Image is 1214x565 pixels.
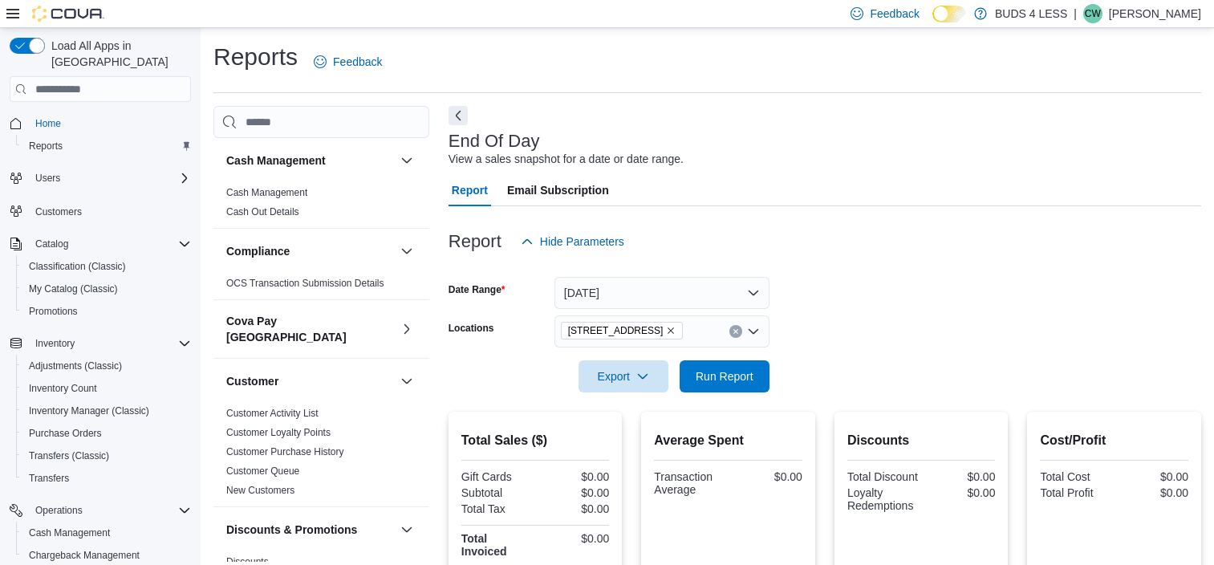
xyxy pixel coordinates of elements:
[22,401,156,421] a: Inventory Manager (Classic)
[729,325,742,338] button: Clear input
[538,470,609,483] div: $0.00
[29,140,63,152] span: Reports
[29,360,122,372] span: Adjustments (Classic)
[35,504,83,517] span: Operations
[397,319,416,339] button: Cova Pay [GEOGRAPHIC_DATA]
[35,117,61,130] span: Home
[213,41,298,73] h1: Reports
[16,355,197,377] button: Adjustments (Classic)
[226,522,394,538] button: Discounts & Promotions
[924,470,995,483] div: $0.00
[461,470,532,483] div: Gift Cards
[307,46,388,78] a: Feedback
[22,523,191,543] span: Cash Management
[397,520,416,539] button: Discounts & Promotions
[29,114,67,133] a: Home
[35,337,75,350] span: Inventory
[22,136,191,156] span: Reports
[226,186,307,199] span: Cash Management
[22,379,104,398] a: Inventory Count
[29,202,88,222] a: Customers
[35,172,60,185] span: Users
[16,278,197,300] button: My Catalog (Classic)
[1109,4,1201,23] p: [PERSON_NAME]
[666,326,676,335] button: Remove 2125 16th St E., Unit H3 from selection in this group
[226,243,290,259] h3: Compliance
[226,187,307,198] a: Cash Management
[16,445,197,467] button: Transfers (Classic)
[654,431,802,450] h2: Average Spent
[22,257,191,276] span: Classification (Classic)
[16,300,197,323] button: Promotions
[22,401,191,421] span: Inventory Manager (Classic)
[22,279,191,299] span: My Catalog (Classic)
[568,323,664,339] span: [STREET_ADDRESS]
[226,408,319,419] a: Customer Activity List
[449,283,505,296] label: Date Range
[213,404,429,506] div: Customer
[226,206,299,217] a: Cash Out Details
[1040,470,1110,483] div: Total Cost
[538,532,609,545] div: $0.00
[680,360,769,392] button: Run Report
[554,277,769,309] button: [DATE]
[16,422,197,445] button: Purchase Orders
[226,522,357,538] h3: Discounts & Promotions
[226,407,319,420] span: Customer Activity List
[22,257,132,276] a: Classification (Classic)
[29,169,191,188] span: Users
[226,484,294,497] span: New Customers
[449,132,540,151] h3: End Of Day
[22,136,69,156] a: Reports
[29,472,69,485] span: Transfers
[449,232,501,251] h3: Report
[29,501,191,520] span: Operations
[22,446,116,465] a: Transfers (Classic)
[538,486,609,499] div: $0.00
[35,205,82,218] span: Customers
[226,426,331,439] span: Customer Loyalty Points
[29,449,109,462] span: Transfers (Classic)
[29,169,67,188] button: Users
[35,238,68,250] span: Catalog
[29,501,89,520] button: Operations
[3,167,197,189] button: Users
[1118,486,1188,499] div: $0.00
[22,279,124,299] a: My Catalog (Classic)
[461,532,507,558] strong: Total Invoiced
[22,546,146,565] a: Chargeback Management
[226,373,278,389] h3: Customer
[397,242,416,261] button: Compliance
[22,546,191,565] span: Chargeback Management
[461,502,532,515] div: Total Tax
[29,201,191,221] span: Customers
[29,113,191,133] span: Home
[540,234,624,250] span: Hide Parameters
[507,174,609,206] span: Email Subscription
[995,4,1067,23] p: BUDS 4 LESS
[29,234,191,254] span: Catalog
[226,445,344,458] span: Customer Purchase History
[29,282,118,295] span: My Catalog (Classic)
[29,260,126,273] span: Classification (Classic)
[397,151,416,170] button: Cash Management
[538,502,609,515] div: $0.00
[29,334,191,353] span: Inventory
[22,424,191,443] span: Purchase Orders
[924,486,995,499] div: $0.00
[226,152,326,169] h3: Cash Management
[29,549,140,562] span: Chargeback Management
[226,373,394,389] button: Customer
[1074,4,1077,23] p: |
[29,334,81,353] button: Inventory
[452,174,488,206] span: Report
[16,400,197,422] button: Inventory Manager (Classic)
[3,499,197,522] button: Operations
[45,38,191,70] span: Load All Apps in [GEOGRAPHIC_DATA]
[226,465,299,477] a: Customer Queue
[1118,470,1188,483] div: $0.00
[3,332,197,355] button: Inventory
[22,356,128,376] a: Adjustments (Classic)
